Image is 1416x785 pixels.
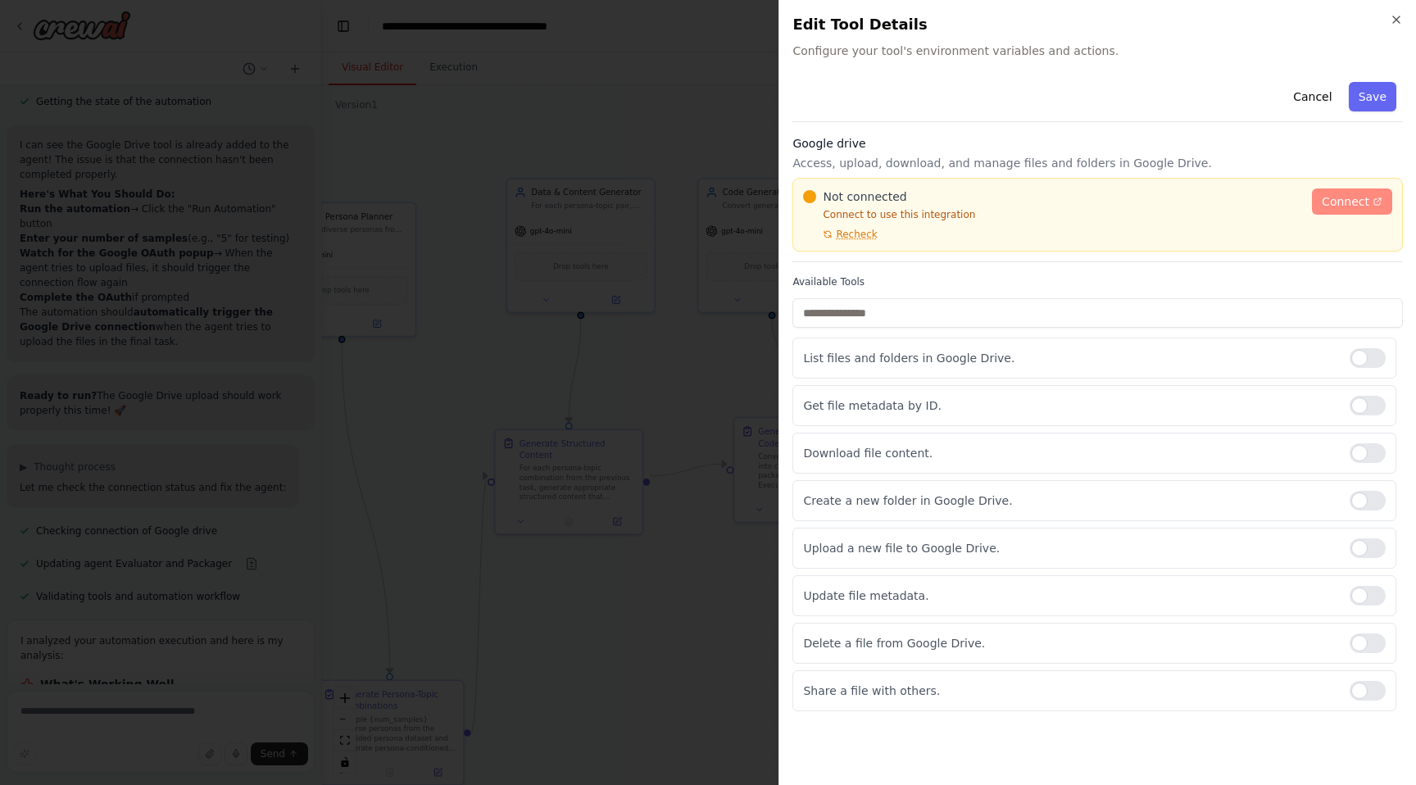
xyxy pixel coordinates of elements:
p: Connect to use this integration [803,208,1302,221]
p: Delete a file from Google Drive. [803,635,1337,651]
h2: Edit Tool Details [792,13,1403,36]
a: Connect [1312,188,1392,215]
p: Access, upload, download, and manage files and folders in Google Drive. [792,155,1403,171]
span: Connect [1322,193,1369,210]
h3: Google drive [792,135,1403,152]
span: Configure your tool's environment variables and actions. [792,43,1403,59]
p: Upload a new file to Google Drive. [803,540,1337,556]
span: Recheck [836,228,877,241]
button: Recheck [803,228,877,241]
label: Available Tools [792,275,1403,288]
p: Update file metadata. [803,588,1337,604]
button: Save [1349,82,1396,111]
p: Share a file with others. [803,683,1337,699]
p: Download file content. [803,445,1337,461]
p: Get file metadata by ID. [803,397,1337,414]
button: Cancel [1283,82,1341,111]
span: Not connected [823,188,906,205]
p: Create a new folder in Google Drive. [803,492,1337,509]
p: List files and folders in Google Drive. [803,350,1337,366]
